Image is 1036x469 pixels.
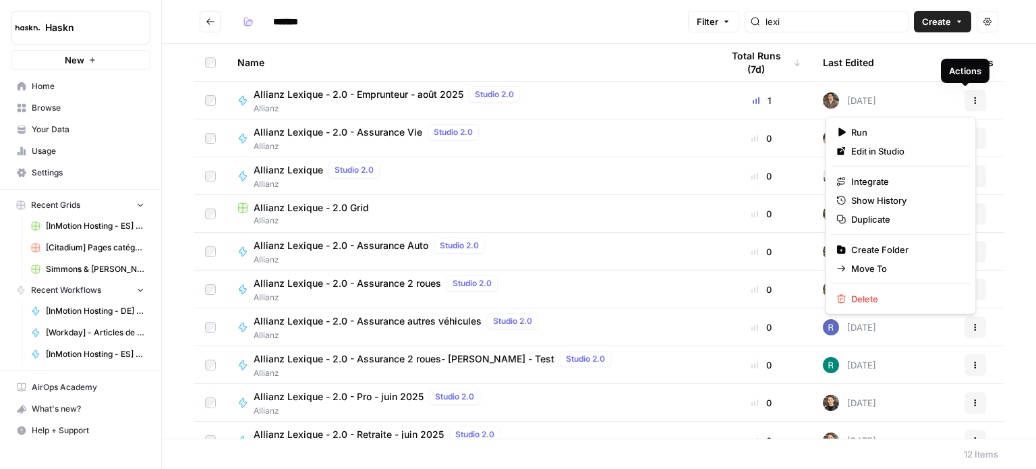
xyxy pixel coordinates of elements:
img: dizo4u6k27cofk4obq9v5qvvdkyt [823,92,839,109]
div: [DATE] [823,395,876,411]
a: Allianz Lexique - 2.0 - Assurance 2 rouesStudio 2.0Allianz [237,275,700,304]
button: Recent Workflows [11,280,150,300]
span: Allianz Lexique - 2.0 - Assurance 2 roues- [PERSON_NAME] - Test [254,352,554,366]
button: Help + Support [11,420,150,441]
div: [DATE] [823,168,876,184]
a: Allianz LexiqueStudio 2.0Allianz [237,162,700,190]
span: Allianz Lexique - 2.0 - Emprunteur - août 2025 [254,88,463,101]
div: 0 [722,434,801,447]
span: Browse [32,102,144,114]
div: 0 [722,207,801,221]
span: [Citadium] Pages catégorie [46,242,144,254]
a: [InMotion Hosting - ES] - article de blog 2000 mots [25,343,150,365]
div: 0 [722,245,801,258]
span: Studio 2.0 [434,126,473,138]
button: Filter [688,11,739,32]
span: Usage [32,145,144,157]
span: Allianz [254,329,544,341]
span: Allianz [254,292,503,304]
span: Allianz Lexique - 2.0 Grid [254,201,369,215]
span: Studio 2.0 [493,315,532,327]
span: Create Folder [851,243,959,256]
span: Create [922,15,951,28]
span: Studio 2.0 [335,164,374,176]
a: Allianz Lexique - 2.0 - Assurance autres véhiculesStudio 2.0Allianz [237,313,700,341]
button: Create [914,11,971,32]
span: Home [32,80,144,92]
span: Allianz [254,405,486,417]
div: [DATE] [823,92,876,109]
a: Simmons & [PERSON_NAME] - Optimization pages for LLMs Grid [25,258,150,280]
span: Allianz Lexique - 2.0 - Assurance autres véhicules [254,314,482,328]
span: Allianz Lexique - 2.0 - Retraite - juin 2025 [254,428,444,441]
img: dizo4u6k27cofk4obq9v5qvvdkyt [823,281,839,298]
div: 12 Items [964,447,998,461]
span: Allianz [254,254,490,266]
div: 0 [722,169,801,183]
a: Allianz Lexique - 2.0 - Assurance AutoStudio 2.0Allianz [237,238,700,266]
button: Workspace: Haskn [11,11,150,45]
a: Usage [11,140,150,162]
a: [InMotion Hosting - DE] - article de blog 2000 mots [25,300,150,322]
a: Allianz Lexique - 2.0 - Emprunteur - août 2025Studio 2.0Allianz [237,86,700,115]
a: Your Data [11,119,150,140]
div: [DATE] [823,357,876,373]
span: Duplicate [851,213,959,226]
img: dizo4u6k27cofk4obq9v5qvvdkyt [823,244,839,260]
span: Allianz [254,367,616,379]
span: Settings [32,167,144,179]
div: [DATE] [823,206,876,222]
span: Simmons & [PERSON_NAME] - Optimization pages for LLMs Grid [46,263,144,275]
div: 0 [722,321,801,334]
a: Allianz Lexique - 2.0 GridAllianz [237,201,700,227]
span: New [65,53,84,67]
button: Go back [200,11,221,32]
img: uhgcgt6zpiex4psiaqgkk0ok3li6 [823,395,839,411]
div: 0 [722,283,801,296]
div: [DATE] [823,244,876,260]
div: Actions [958,44,994,81]
span: [InMotion Hosting - ES] - article de blog 2000 mots Grid [46,220,144,232]
img: 4zh1e794pgdg50rkd3nny9tmb8o2 [823,168,839,184]
span: Recent Workflows [31,284,101,296]
input: Search [766,15,902,28]
div: [DATE] [823,319,876,335]
a: Browse [11,97,150,119]
span: [Workday] - Articles de blog [46,327,144,339]
div: [DATE] [823,281,876,298]
span: Your Data [32,123,144,136]
span: Studio 2.0 [455,429,494,441]
a: [InMotion Hosting - ES] - article de blog 2000 mots Grid [25,215,150,237]
span: [InMotion Hosting - ES] - article de blog 2000 mots [46,348,144,360]
span: Studio 2.0 [453,277,492,289]
img: h9gd71hp6hsiuowj6e1iizoa5xpa [823,357,839,373]
span: Integrate [851,175,959,188]
span: Move To [851,262,959,275]
span: Allianz [237,215,700,227]
button: Recent Grids [11,195,150,215]
button: New [11,50,150,70]
div: 1 [722,94,801,107]
span: Studio 2.0 [566,353,605,365]
a: Allianz Lexique - 2.0 - Pro - juin 2025Studio 2.0Allianz [237,389,700,417]
span: [InMotion Hosting - DE] - article de blog 2000 mots [46,305,144,317]
button: What's new? [11,398,150,420]
img: Haskn Logo [16,16,40,40]
div: [DATE] [823,130,876,146]
span: Studio 2.0 [440,240,479,252]
a: Allianz Lexique - 2.0 - Assurance 2 roues- [PERSON_NAME] - TestStudio 2.0Allianz [237,351,700,379]
a: AirOps Academy [11,377,150,398]
span: Show History [851,194,959,207]
a: Allianz Lexique - 2.0 - Retraite - juin 2025Studio 2.0Allianz [237,426,700,455]
div: 0 [722,358,801,372]
a: [Workday] - Articles de blog [25,322,150,343]
div: Total Runs (7d) [722,44,801,81]
span: Studio 2.0 [475,88,514,101]
span: Delete [851,292,959,306]
span: Haskn [45,21,127,34]
span: Allianz Lexique - 2.0 - Pro - juin 2025 [254,390,424,404]
span: Allianz [254,140,484,153]
div: What's new? [11,399,150,419]
span: Run [851,126,959,139]
span: Allianz [254,178,385,190]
